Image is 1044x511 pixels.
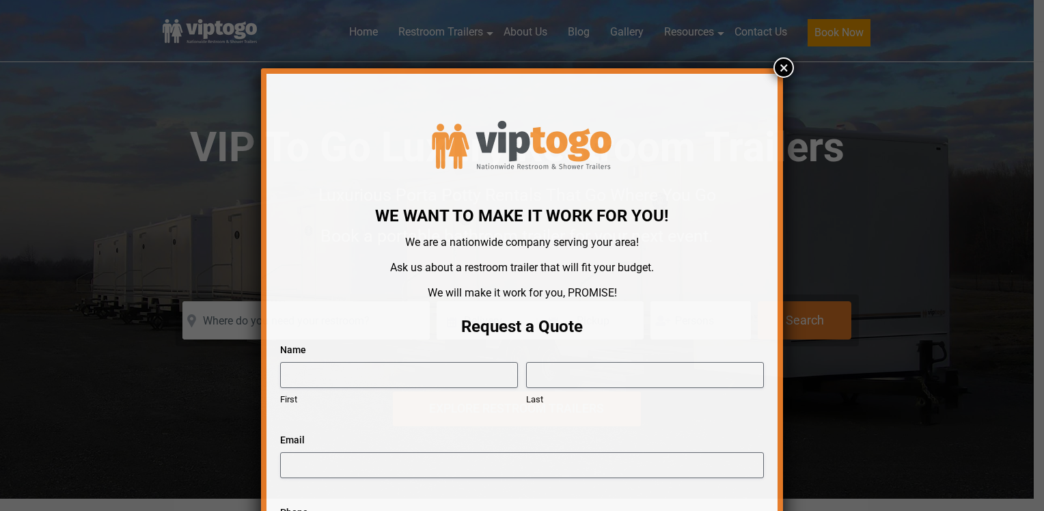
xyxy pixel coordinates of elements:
legend: Name [280,343,306,357]
p: We are a nationwide company serving your area! [284,232,760,253]
img: viptogo logo [420,91,624,193]
label: First [280,393,518,406]
label: Email [280,433,764,447]
p: We will make it work for you, PROMISE! [284,282,760,304]
p: Ask us about a restroom trailer that will fit your budget. [284,257,760,279]
label: Last [526,393,764,406]
strong: Request a Quote [461,317,583,336]
button: Close [773,57,794,78]
strong: We Want To Make It Work For You! [375,206,669,225]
